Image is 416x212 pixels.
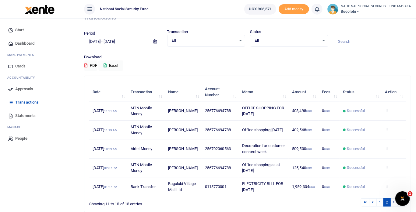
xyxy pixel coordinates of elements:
small: UGX [306,128,312,132]
span: People [15,135,27,142]
small: UGX [306,166,312,170]
span: Statements [15,113,36,119]
a: Transactions [5,96,74,109]
span: 125,540 [292,166,312,170]
span: [PERSON_NAME] [168,166,198,170]
span: Dashboard [15,40,34,46]
a: Approvals [5,82,74,96]
small: NATIONAL SOCIAL SECURITY FUND MASAKA [341,4,411,9]
span: Bugolobi Village Mall Ltd [168,181,196,192]
li: Wallet ballance [242,4,279,15]
span: 0 [322,184,330,189]
th: Status: activate to sort column ascending [340,83,382,101]
span: 509,500 [292,146,312,151]
small: 02:07 PM [104,166,118,170]
span: [PERSON_NAME] [168,128,198,132]
span: Office shopping [DATE] [242,128,283,132]
span: countability [12,76,35,79]
img: profile-user [327,4,338,15]
span: Successful [347,184,365,190]
span: Add money [279,4,309,14]
a: Add money [279,6,309,11]
small: UGX [306,109,312,113]
small: UGX [306,147,312,151]
span: Successful [347,127,365,133]
p: Download [84,54,411,60]
small: 10:29 AM [104,147,118,151]
small: 11:19 AM [104,128,118,132]
span: MTN Mobile Money [131,106,152,116]
span: All [172,38,237,44]
span: Airtel Money [131,146,152,151]
th: Date: activate to sort column descending [89,83,127,101]
a: People [5,132,74,145]
span: 408,498 [292,108,312,113]
div: Showing 11 to 15 of 15 entries [89,198,219,207]
span: [PERSON_NAME] [168,108,198,113]
span: Decoration for customer connect week [242,143,285,154]
iframe: Intercom live chat [395,191,410,206]
span: 0 [322,146,330,151]
span: Successful [347,108,365,114]
span: Approvals [15,86,33,92]
span: 0 [322,108,330,113]
a: profile-user NATIONAL SOCIAL SECURITY FUND MASAKA Bugolobi [327,4,411,15]
span: 1,959,304 [292,184,315,189]
span: 256776694788 [205,128,231,132]
small: UGX [324,185,330,189]
th: Fees: activate to sort column ascending [319,83,340,101]
th: Transaction: activate to sort column ascending [127,83,165,101]
span: 0 [322,128,330,132]
label: Status [250,29,262,35]
span: MTN Mobile Money [131,162,152,173]
span: [DATE] [93,146,118,151]
small: 11:21 AM [104,109,118,113]
span: 1 [408,191,413,196]
small: UGX [324,128,330,132]
label: Period [84,30,95,36]
span: Bugolobi [341,9,411,14]
span: 256776694788 [205,166,231,170]
a: Cards [5,60,74,73]
span: MTN Mobile Money [131,125,152,135]
span: 402,568 [292,128,312,132]
li: Ac [5,73,74,82]
button: Excel [98,60,123,71]
li: M [5,50,74,60]
a: Dashboard [5,37,74,50]
input: select period [84,36,149,47]
span: Successful [347,165,365,170]
span: All [255,38,319,44]
span: 256702060563 [205,146,231,151]
th: Account Number: activate to sort column ascending [202,83,239,101]
li: M [5,122,74,132]
span: OFFICE SHOPPING FOR [DATE] [242,106,284,116]
th: Amount: activate to sort column ascending [289,83,319,101]
li: Toup your wallet [279,4,309,14]
th: Action: activate to sort column ascending [382,83,406,101]
a: logo-small logo-large logo-large [24,7,55,11]
small: UGX [324,147,330,151]
span: [PERSON_NAME] [168,146,198,151]
span: [DATE] [93,108,118,113]
a: Statements [5,109,74,122]
span: [DATE] [93,184,117,189]
button: PDF [84,60,97,71]
span: Office shopping as at [DATE] [242,162,280,173]
small: 01:27 PM [104,185,118,189]
th: Memo: activate to sort column ascending [239,83,289,101]
span: 0113770001 [205,184,227,189]
span: Bank Transfer [131,184,156,189]
a: 2 [383,198,391,207]
span: 256776694788 [205,108,231,113]
span: 0 [322,166,330,170]
span: National Social Security Fund [97,6,151,12]
small: UGX [324,109,330,113]
img: logo-large [25,5,55,14]
span: [DATE] [93,128,118,132]
label: Transaction [167,29,188,35]
a: 1 [376,198,384,207]
input: Search [333,36,411,47]
a: UGX 906,571 [244,4,276,15]
small: UGX [324,166,330,170]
